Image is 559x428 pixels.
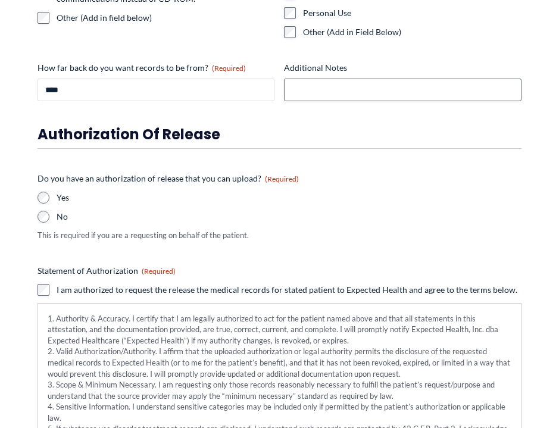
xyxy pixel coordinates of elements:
legend: Statement of Authorization [38,265,176,277]
h3: Authorization of Release [38,125,521,143]
label: Yes [57,192,521,204]
label: Additional Notes [284,62,521,74]
span: (Required) [265,174,299,183]
span: (Required) [212,64,246,73]
legend: Do you have an authorization of release that you can upload? [38,173,299,185]
label: I am authorized to request the release the medical records for stated patient to Expected Health ... [57,284,517,296]
label: Other (Add in Field Below) [303,26,521,38]
label: Personal Use [303,7,521,19]
div: This is required if you are a requesting on behalf of the patient. [38,230,521,241]
span: (Required) [142,267,176,276]
label: Other (Add in field below) [57,12,274,24]
label: No [57,211,521,223]
label: How far back do you want records to be from? [38,62,274,74]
